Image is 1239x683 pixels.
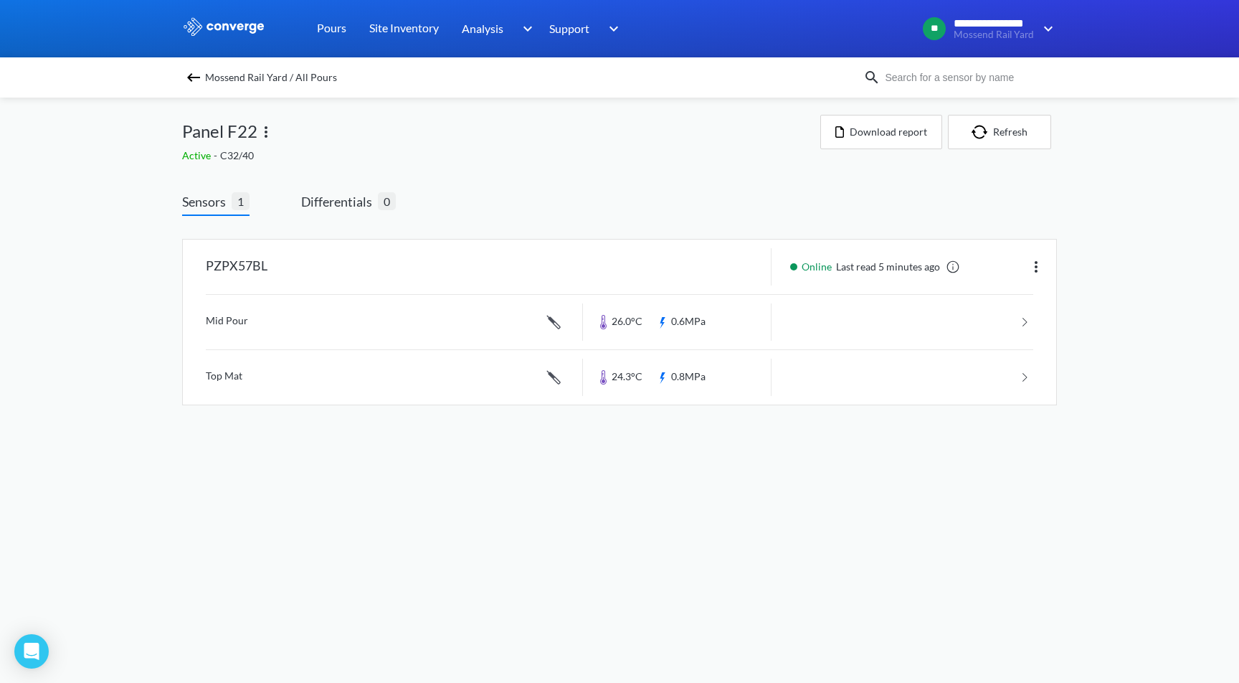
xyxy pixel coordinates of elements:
button: Refresh [948,115,1051,149]
span: Differentials [301,192,378,212]
img: icon-search.svg [863,69,880,86]
div: PZPX57BL [206,248,267,286]
div: Open Intercom Messenger [14,634,49,669]
span: Sensors [182,192,232,212]
span: - [214,149,220,161]
img: icon-refresh.svg [972,125,993,139]
span: Analysis [462,19,503,37]
span: 0 [378,192,396,210]
img: downArrow.svg [599,20,622,37]
div: Last read 5 minutes ago [783,259,964,275]
button: Download report [820,115,942,149]
span: Mossend Rail Yard / All Pours [205,67,337,88]
div: C32/40 [182,148,820,164]
img: logo_ewhite.svg [182,17,265,36]
span: Support [549,19,589,37]
img: downArrow.svg [513,20,536,37]
img: more.svg [1027,258,1045,275]
input: Search for a sensor by name [880,70,1054,85]
span: 1 [232,192,250,210]
img: more.svg [257,123,275,141]
img: icon-file.svg [835,126,844,138]
span: Panel F22 [182,118,257,145]
span: Online [802,259,836,275]
img: downArrow.svg [1034,20,1057,37]
span: Mossend Rail Yard [954,29,1034,40]
img: backspace.svg [185,69,202,86]
span: Active [182,149,214,161]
